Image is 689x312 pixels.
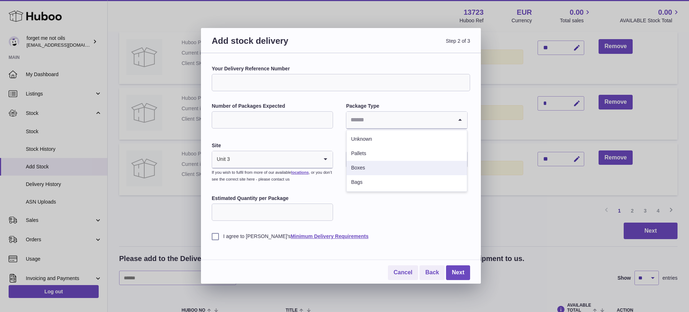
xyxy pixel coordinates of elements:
span: Step 2 of 3 [341,35,470,55]
div: Search for option [346,112,467,129]
li: Unknown [347,132,467,146]
a: Minimum Delivery Requirements [291,233,369,239]
li: Boxes [347,161,467,175]
small: If you wish to fulfil from more of our available , or you don’t see the correct site here - pleas... [212,170,332,181]
label: Your Delivery Reference Number [212,65,470,72]
label: Number of Packages Expected [212,103,333,110]
a: Cancel [388,265,418,280]
a: Back [420,265,445,280]
div: Search for option [212,151,333,168]
li: Pallets [347,146,467,161]
label: Site [212,142,333,149]
li: Bags [347,175,467,190]
label: Estimated Quantity per Package [212,195,333,202]
input: Search for option [230,151,319,168]
input: Search for option [346,112,453,128]
a: Next [446,265,470,280]
h3: Add stock delivery [212,35,341,55]
a: locations [291,170,309,174]
label: Expected Delivery Date [346,142,467,149]
label: I agree to [PERSON_NAME]'s [212,233,470,240]
span: Unit 3 [212,151,230,168]
label: Package Type [346,103,467,110]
